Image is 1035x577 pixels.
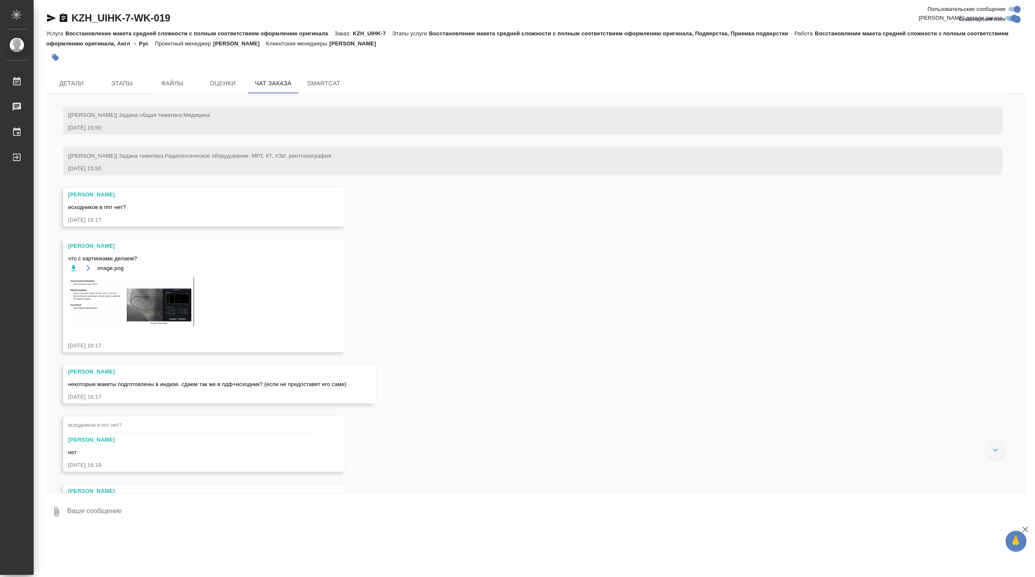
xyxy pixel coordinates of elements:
[58,13,69,23] button: Скопировать ссылку
[213,40,266,47] p: [PERSON_NAME]
[155,40,213,47] p: Проектный менеджер
[68,341,315,350] div: [DATE] 16:17
[68,164,973,173] div: [DATE] 15:50
[429,30,795,37] p: Восстановление макета средней сложности с полным соответствием оформлению оригинала, Подверстка, ...
[83,263,93,273] button: Открыть на драйве
[68,449,77,455] span: нет
[68,381,346,387] span: некоторые макеты подготовлены в индизе. сдаем так же в пдф+исходник? (если не предоставят его сами)
[68,242,315,250] div: [PERSON_NAME]
[46,30,65,37] p: Услуга
[330,40,383,47] p: [PERSON_NAME]
[71,12,170,24] a: KZH_UIHK-7-WK-019
[304,78,344,89] span: SmartCat
[68,422,121,428] span: исходников в ппт нет?
[68,368,346,376] div: [PERSON_NAME]
[959,15,1006,24] span: Оповещения-логи
[68,461,315,469] div: [DATE] 16:19
[68,436,315,444] div: [PERSON_NAME]
[102,78,142,89] span: Этапы
[919,14,1003,22] span: [PERSON_NAME] детали заказа
[335,30,353,37] p: Заказ:
[68,393,346,401] div: [DATE] 16:17
[392,30,429,37] p: Этапы услуги
[68,153,331,159] span: [[PERSON_NAME]] Задана тематика:
[68,204,126,210] span: исходников в ппт нет?
[51,78,92,89] span: Детали
[1009,532,1023,550] span: 🙏
[68,216,315,224] div: [DATE] 16:17
[165,153,331,159] span: Радиологическое оборудование: МРТ, КТ, УЗИ, рентгенография
[68,124,973,132] div: [DATE] 15:50
[1006,531,1027,552] button: 🙏
[266,40,330,47] p: Клиентские менеджеры
[353,30,392,37] p: KZH_UIHK-7
[46,48,65,67] button: Добавить тэг
[253,78,293,89] span: Чат заказа
[68,254,315,263] span: что с картинками делаем?
[203,78,243,89] span: Оценки
[795,30,815,37] p: Работа
[927,5,1006,13] span: Пользовательские сообщения
[183,112,210,118] span: Медицина
[68,278,194,327] img: image.png
[98,264,124,273] span: image.png
[68,263,79,273] button: Скачать
[65,30,334,37] p: Восстановление макета средней сложности с полным соответствием оформлению оригинала
[68,191,315,199] div: [PERSON_NAME]
[152,78,193,89] span: Файлы
[46,13,56,23] button: Скопировать ссылку для ЯМессенджера
[68,487,315,495] div: [PERSON_NAME]
[68,112,210,118] span: [[PERSON_NAME]] Задана общая тематика:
